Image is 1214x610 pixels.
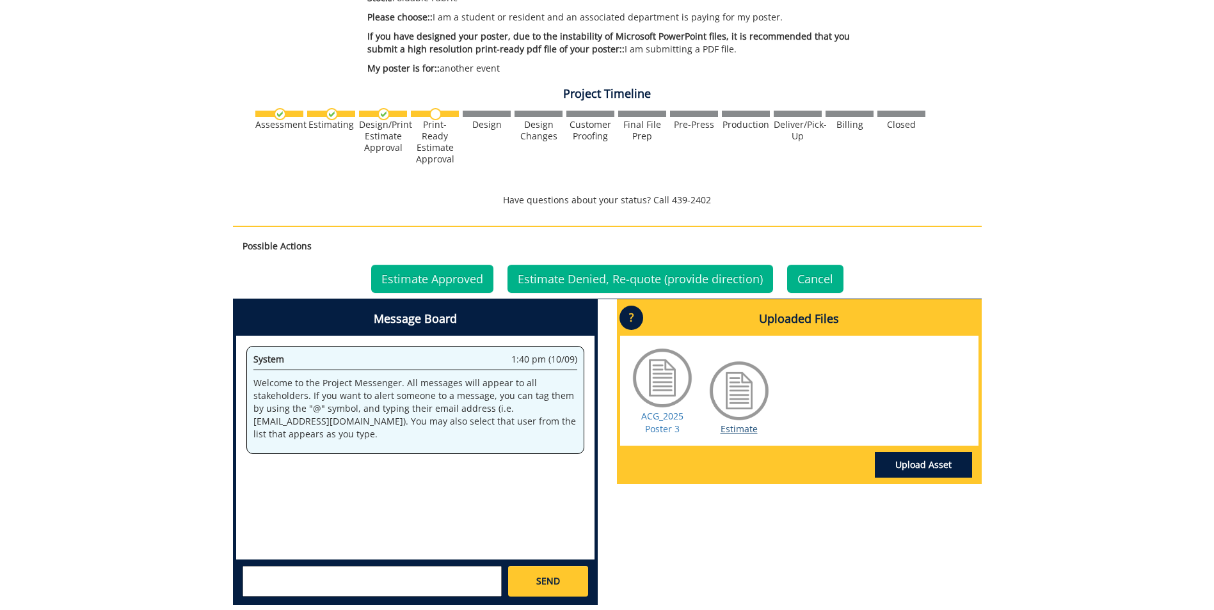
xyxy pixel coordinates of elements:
[536,575,560,588] span: SEND
[233,194,982,207] p: Have questions about your status? Call 439-2402
[367,11,868,24] p: I am a student or resident and an associated department is paying for my poster.
[641,410,683,435] a: ACG_2025 Poster 3
[253,377,577,441] p: Welcome to the Project Messenger. All messages will appear to all stakeholders. If you want to al...
[253,353,284,365] span: System
[826,119,874,130] div: Billing
[507,265,773,293] a: Estimate Denied, Re-quote (provide direction)
[787,265,843,293] a: Cancel
[618,119,666,142] div: Final File Prep
[411,119,459,165] div: Print-Ready Estimate Approval
[307,119,355,130] div: Estimating
[721,423,758,435] a: Estimate
[877,119,925,130] div: Closed
[243,240,312,252] strong: Possible Actions
[722,119,770,130] div: Production
[875,452,972,478] a: Upload Asset
[367,62,440,74] span: My poster is for::
[371,265,493,293] a: Estimate Approved
[255,119,303,130] div: Assessment
[359,119,407,153] div: Design/Print Estimate Approval
[511,353,577,366] span: 1:40 pm (10/09)
[774,119,822,142] div: Deliver/Pick-Up
[620,302,978,336] h4: Uploaded Files
[367,30,868,56] p: I am submitting a PDF file.
[508,566,587,597] a: SEND
[326,108,338,120] img: checkmark
[367,62,868,75] p: another event
[515,119,563,142] div: Design Changes
[619,306,643,330] p: ?
[670,119,718,130] div: Pre-Press
[463,119,511,130] div: Design
[566,119,614,142] div: Customer Proofing
[367,30,850,55] span: If you have designed your poster, due to the instability of Microsoft PowerPoint files, it is rec...
[236,302,595,336] h4: Message Board
[367,11,433,23] span: Please choose::
[233,88,982,100] h4: Project Timeline
[243,566,502,597] textarea: messageToSend
[274,108,286,120] img: checkmark
[429,108,442,120] img: no
[378,108,390,120] img: checkmark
